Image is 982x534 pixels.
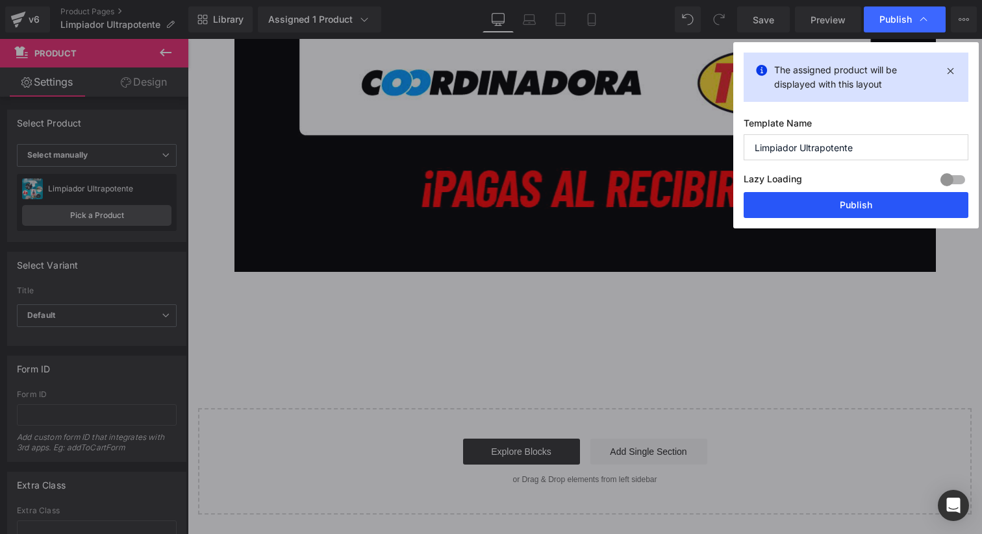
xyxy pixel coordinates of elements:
a: Add Single Section [403,400,520,426]
a: Explore Blocks [275,400,392,426]
span: Publish [879,14,912,25]
p: The assigned product will be displayed with this layout [774,63,938,91]
p: or Drag & Drop elements from left sidebar [31,436,763,445]
div: Open Intercom Messenger [938,490,969,521]
button: Publish [744,192,968,218]
label: Template Name [744,117,968,134]
label: Lazy Loading [744,171,802,192]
